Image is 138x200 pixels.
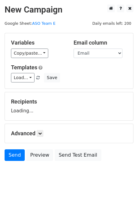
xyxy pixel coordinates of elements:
[90,20,133,27] span: Daily emails left: 200
[5,5,133,15] h2: New Campaign
[74,39,127,46] h5: Email column
[11,130,127,137] h5: Advanced
[5,21,56,26] small: Google Sheet:
[32,21,56,26] a: ASO Team E
[11,49,48,58] a: Copy/paste...
[11,73,34,82] a: Load...
[5,149,25,161] a: Send
[26,149,53,161] a: Preview
[11,64,37,71] a: Templates
[11,39,64,46] h5: Variables
[55,149,101,161] a: Send Test Email
[11,98,127,105] h5: Recipients
[90,21,133,26] a: Daily emails left: 200
[44,73,60,82] button: Save
[11,98,127,114] div: Loading...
